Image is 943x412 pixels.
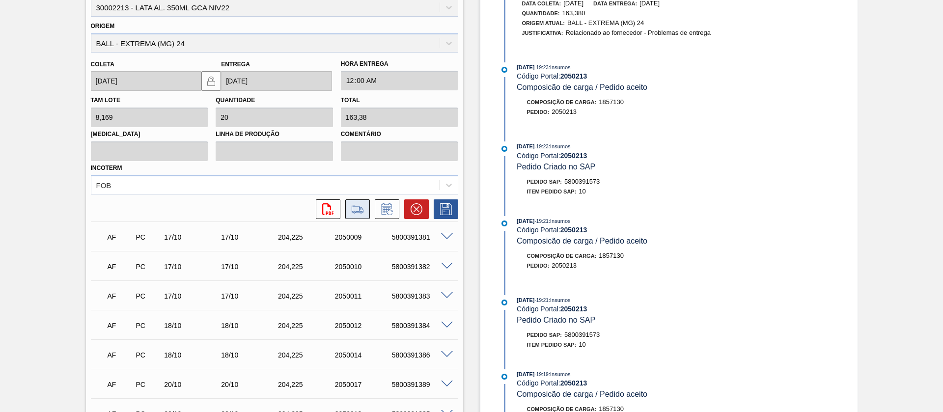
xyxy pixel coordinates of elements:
span: 163,380 [562,9,585,17]
div: Código Portal: [517,305,750,313]
span: - 19:19 [535,372,549,377]
span: [DATE] [517,297,534,303]
strong: 2050213 [560,305,587,313]
img: atual [501,146,507,152]
p: AF [108,322,132,330]
div: 17/10/2025 [162,292,225,300]
img: atual [501,67,507,73]
span: [DATE] [517,371,534,377]
div: 5800391382 [389,263,453,271]
span: 1857130 [599,252,624,259]
div: Código Portal: [517,226,750,234]
span: Relacionado ao fornecedor - Problemas de entrega [565,29,711,36]
p: AF [108,292,132,300]
span: Item pedido SAP: [527,189,577,194]
div: 204,225 [276,381,339,388]
p: AF [108,381,132,388]
span: Origem Atual: [522,20,565,26]
div: Código Portal: [517,379,750,387]
label: Entrega [221,61,250,68]
span: Item pedido SAP: [527,342,577,348]
div: 5800391389 [389,381,453,388]
span: Pedido Criado no SAP [517,163,595,171]
div: Aguardando Faturamento [105,256,135,277]
span: 10 [579,188,585,195]
button: locked [201,71,221,91]
span: - 19:21 [535,298,549,303]
div: 20/10/2025 [219,381,282,388]
div: 2050014 [333,351,396,359]
div: Ir para Composição de Carga [340,199,370,219]
label: Incoterm [91,165,122,171]
span: [DATE] [517,64,534,70]
div: Informar alteração no pedido [370,199,399,219]
span: Composição de Carga : [527,406,597,412]
div: Aguardando Faturamento [105,285,135,307]
span: 10 [579,341,585,348]
div: Pedido de Compra [133,381,163,388]
span: BALL - EXTREMA (MG) 24 [567,19,644,27]
div: Abrir arquivo PDF [311,199,340,219]
img: atual [501,300,507,305]
div: Pedido de Compra [133,292,163,300]
div: Pedido de Compra [133,322,163,330]
div: 18/10/2025 [162,322,225,330]
div: Aguardando Faturamento [105,226,135,248]
span: Composicão de carga / Pedido aceito [517,83,647,91]
div: 204,225 [276,322,339,330]
div: 17/10/2025 [162,233,225,241]
span: Pedido Criado no SAP [517,316,595,324]
div: 20/10/2025 [162,381,225,388]
span: - 19:21 [535,219,549,224]
span: [DATE] [517,218,534,224]
span: Composicão de carga / Pedido aceito [517,390,647,398]
label: Linha de Produção [216,127,333,141]
label: Total [341,97,360,104]
label: Quantidade [216,97,255,104]
div: 5800391384 [389,322,453,330]
strong: 2050213 [560,226,587,234]
span: : Insumos [549,371,571,377]
div: 204,225 [276,351,339,359]
div: 18/10/2025 [219,351,282,359]
label: Comentário [341,127,458,141]
div: 2050011 [333,292,396,300]
span: : Insumos [549,64,571,70]
p: AF [108,233,132,241]
div: 18/10/2025 [162,351,225,359]
div: Aguardando Faturamento [105,374,135,395]
span: : Insumos [549,297,571,303]
div: 17/10/2025 [219,233,282,241]
div: 204,225 [276,292,339,300]
div: 17/10/2025 [219,263,282,271]
div: 5800391386 [389,351,453,359]
div: 18/10/2025 [219,322,282,330]
div: Código Portal: [517,72,750,80]
span: 2050213 [552,108,577,115]
label: Coleta [91,61,114,68]
span: Pedido SAP: [527,332,562,338]
div: 17/10/2025 [162,263,225,271]
strong: 2050213 [560,379,587,387]
span: 2050213 [552,262,577,269]
span: - 19:23 [535,65,549,70]
div: 5800391383 [389,292,453,300]
span: Pedido : [527,263,550,269]
span: Composição de Carga : [527,99,597,105]
img: atual [501,374,507,380]
div: 2050017 [333,381,396,388]
div: 2050009 [333,233,396,241]
input: dd/mm/yyyy [221,71,332,91]
span: Data coleta: [522,0,561,6]
label: Hora Entrega [341,57,458,71]
label: Tam lote [91,97,120,104]
div: FOB [96,181,111,189]
span: Data entrega: [593,0,637,6]
span: 5800391573 [564,331,600,338]
span: 5800391573 [564,178,600,185]
div: 2050010 [333,263,396,271]
span: Quantidade : [522,10,560,16]
div: Aguardando Faturamento [105,315,135,336]
span: Composição de Carga : [527,253,597,259]
span: : Insumos [549,143,571,149]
